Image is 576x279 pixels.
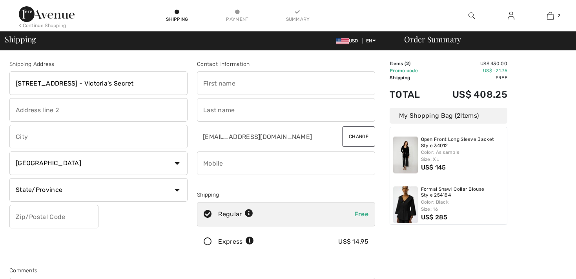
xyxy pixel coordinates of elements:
td: Shipping [390,74,432,81]
span: US$ 145 [421,164,446,171]
span: 2 [457,112,460,119]
img: My Info [508,11,514,20]
td: US$ 430.00 [432,60,507,67]
span: Free [354,210,368,218]
input: Last name [197,98,375,122]
div: Comments [9,266,375,275]
td: Items ( ) [390,60,432,67]
div: US$ 14.95 [338,237,368,246]
div: Color: As sample Size: XL [421,149,504,163]
button: Change [342,126,375,147]
td: Promo code [390,67,432,74]
input: Zip/Postal Code [9,205,98,228]
input: Mobile [197,151,375,175]
div: Shipping Address [9,60,188,68]
input: First name [197,71,375,95]
div: Shipping [166,16,189,23]
div: Summary [286,16,310,23]
img: search the website [468,11,475,20]
div: Express [218,237,254,246]
td: US$ 408.25 [432,81,507,108]
img: My Bag [547,11,554,20]
span: 2 [558,12,560,19]
input: City [9,125,188,148]
div: My Shopping Bag ( Items) [390,108,507,124]
div: < Continue Shopping [19,22,66,29]
span: Shipping [5,35,36,43]
div: Color: Black Size: 16 [421,199,504,213]
span: EN [366,38,376,44]
div: Shipping [197,191,375,199]
a: Formal Shawl Collar Blouse Style 254184 [421,186,504,199]
span: USD [336,38,361,44]
iframe: Opens a widget where you can chat to one of our agents [526,255,568,275]
a: 2 [531,11,569,20]
input: E-mail [197,125,331,148]
div: Order Summary [395,35,571,43]
input: Address line 1 [9,71,188,95]
td: Total [390,81,432,108]
div: Payment [226,16,249,23]
span: 2 [406,61,409,66]
input: Address line 2 [9,98,188,122]
a: Open Front Long Sleeve Jacket Style 34012 [421,137,504,149]
div: Regular [218,210,253,219]
img: Formal Shawl Collar Blouse Style 254184 [393,186,418,223]
a: Sign In [501,11,521,21]
td: Free [432,74,507,81]
span: US$ 285 [421,213,448,221]
img: US Dollar [336,38,349,44]
div: Contact Information [197,60,375,68]
img: 1ère Avenue [19,6,75,22]
img: Open Front Long Sleeve Jacket Style 34012 [393,137,418,173]
td: US$ -21.75 [432,67,507,74]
